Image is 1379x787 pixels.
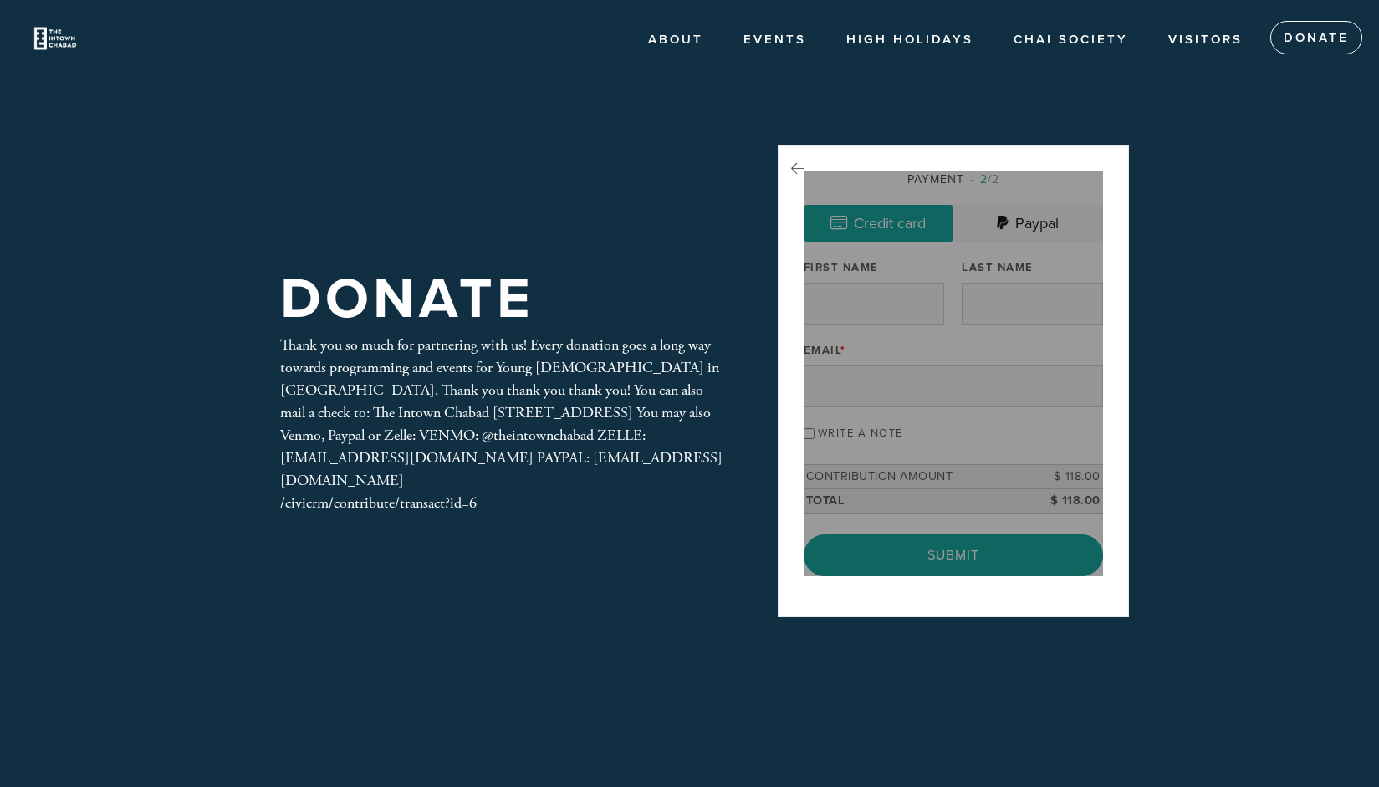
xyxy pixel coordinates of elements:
img: Untitled%20design-7.png [25,8,85,69]
a: High Holidays [834,24,986,56]
a: About [636,24,716,56]
a: Visitors [1156,24,1255,56]
h1: Donate [280,273,534,327]
div: /civicrm/contribute/transact?id=6 [280,492,723,514]
a: Donate [1270,21,1362,54]
a: Chai society [1001,24,1141,56]
a: Events [731,24,819,56]
div: Thank you so much for partnering with us! Every donation goes a long way towards programming and ... [280,334,723,514]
